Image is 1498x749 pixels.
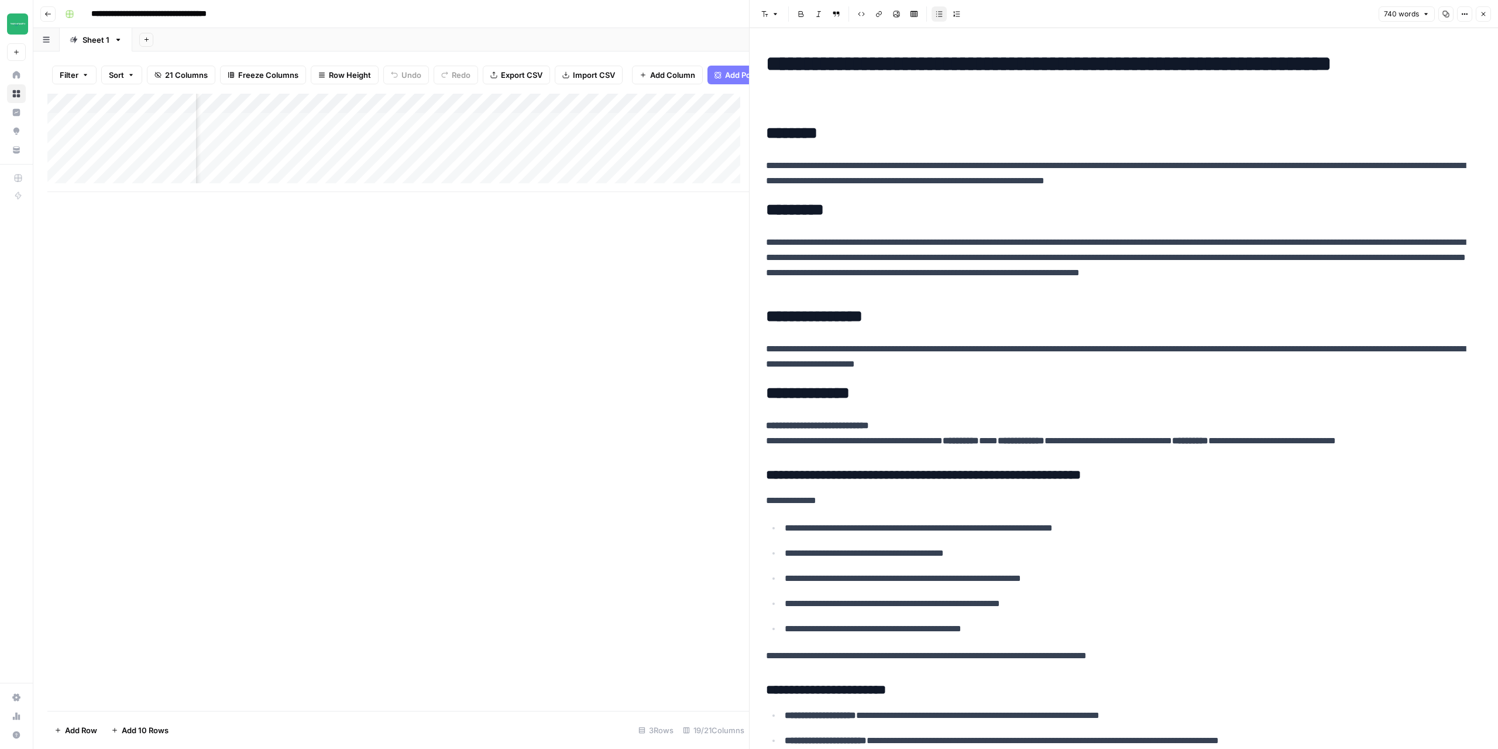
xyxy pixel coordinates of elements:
[47,721,104,740] button: Add Row
[632,66,703,84] button: Add Column
[329,69,371,81] span: Row Height
[1379,6,1435,22] button: 740 words
[483,66,550,84] button: Export CSV
[238,69,298,81] span: Freeze Columns
[60,69,78,81] span: Filter
[555,66,623,84] button: Import CSV
[60,28,132,52] a: Sheet 1
[7,707,26,726] a: Usage
[1384,9,1419,19] span: 740 words
[7,688,26,707] a: Settings
[501,69,542,81] span: Export CSV
[452,69,470,81] span: Redo
[678,721,749,740] div: 19/21 Columns
[7,122,26,141] a: Opportunities
[573,69,615,81] span: Import CSV
[109,69,124,81] span: Sort
[650,69,695,81] span: Add Column
[707,66,796,84] button: Add Power Agent
[65,724,97,736] span: Add Row
[7,13,28,35] img: Team Empathy Logo
[52,66,97,84] button: Filter
[122,724,169,736] span: Add 10 Rows
[7,141,26,159] a: Your Data
[7,66,26,84] a: Home
[101,66,142,84] button: Sort
[7,726,26,744] button: Help + Support
[401,69,421,81] span: Undo
[7,103,26,122] a: Insights
[104,721,176,740] button: Add 10 Rows
[311,66,379,84] button: Row Height
[7,9,26,39] button: Workspace: Team Empathy
[383,66,429,84] button: Undo
[83,34,109,46] div: Sheet 1
[725,69,789,81] span: Add Power Agent
[634,721,678,740] div: 3 Rows
[165,69,208,81] span: 21 Columns
[220,66,306,84] button: Freeze Columns
[434,66,478,84] button: Redo
[147,66,215,84] button: 21 Columns
[7,84,26,103] a: Browse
